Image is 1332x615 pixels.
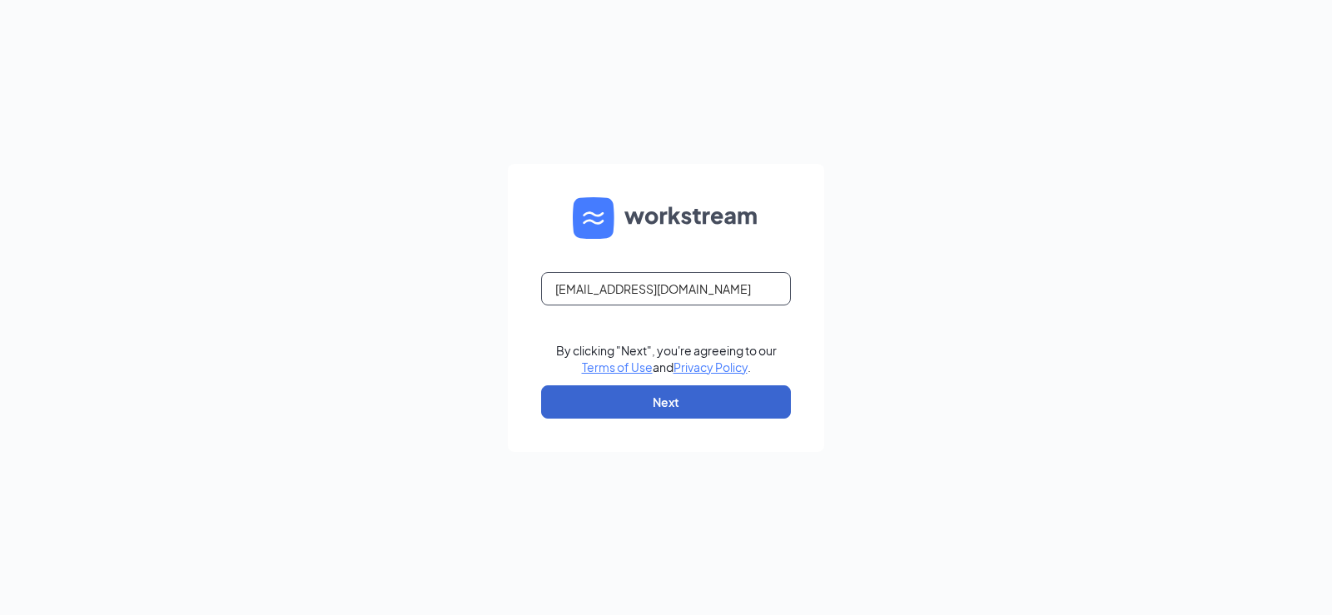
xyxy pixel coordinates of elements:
div: By clicking "Next", you're agreeing to our and . [556,342,777,375]
input: Email [541,272,791,305]
button: Next [541,385,791,419]
img: WS logo and Workstream text [573,197,759,239]
a: Privacy Policy [673,360,748,374]
a: Terms of Use [582,360,653,374]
